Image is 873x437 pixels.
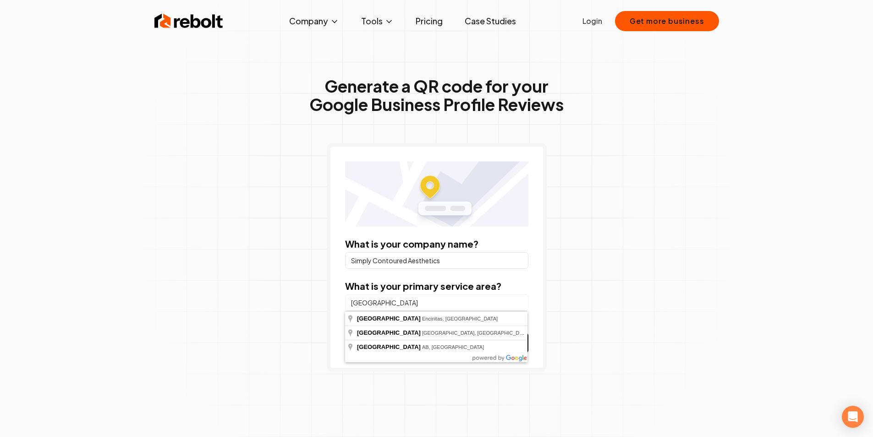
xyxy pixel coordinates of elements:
[408,12,450,30] a: Pricing
[422,316,498,321] span: Encinitas, [GEOGRAPHIC_DATA]
[154,12,223,30] img: Rebolt Logo
[309,77,564,114] h1: Generate a QR code for your Google Business Profile Reviews
[345,238,478,249] label: What is your company name?
[357,329,421,336] span: [GEOGRAPHIC_DATA]
[282,12,346,30] button: Company
[457,12,523,30] a: Case Studies
[842,406,864,428] div: Open Intercom Messenger
[354,12,401,30] button: Tools
[345,161,528,227] img: Location map
[345,280,501,292] label: What is your primary service area?
[582,16,602,27] a: Login
[422,344,484,350] span: AB, [GEOGRAPHIC_DATA]
[615,11,719,31] button: Get more business
[422,330,530,336] span: [GEOGRAPHIC_DATA], [GEOGRAPHIC_DATA]
[357,315,421,322] span: [GEOGRAPHIC_DATA]
[345,294,528,311] input: City or county or neighborhood
[345,252,528,269] input: Company Name
[357,343,421,350] span: [GEOGRAPHIC_DATA]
